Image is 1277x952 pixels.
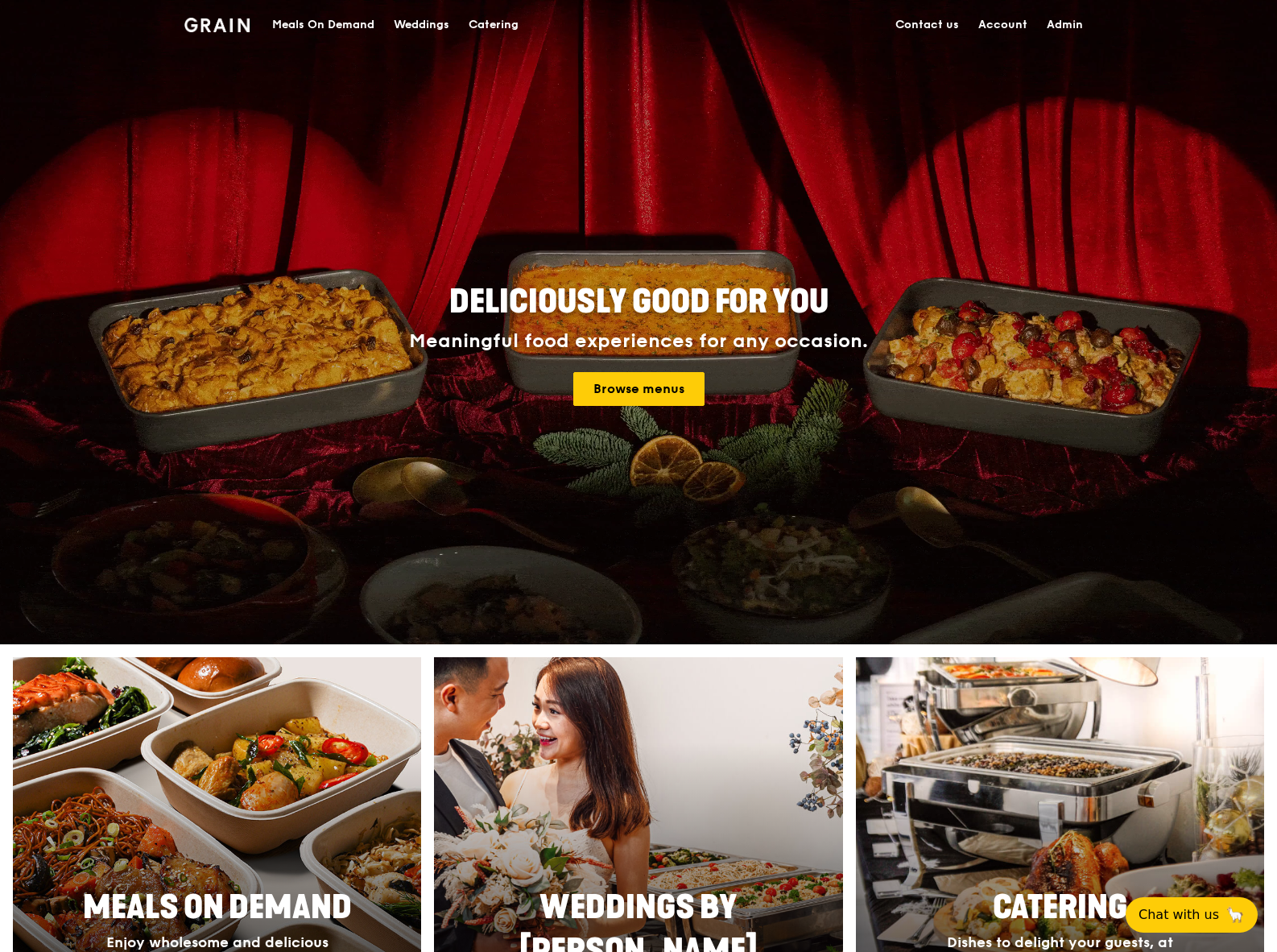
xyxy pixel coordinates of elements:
a: Catering [459,1,528,49]
img: Grain [184,18,250,32]
button: Chat with us🦙 [1126,897,1258,933]
div: Weddings [394,1,449,49]
span: Meals On Demand [83,888,352,927]
a: Contact us [886,1,969,49]
a: Browse menus [573,372,705,406]
div: Meals On Demand [272,1,374,49]
div: Catering [469,1,519,49]
div: Meaningful food experiences for any occasion. [349,330,928,353]
span: Catering [993,888,1127,927]
a: Account [969,1,1037,49]
span: 🦙 [1225,905,1245,925]
a: Admin [1037,1,1093,49]
span: Chat with us [1139,905,1219,925]
span: Deliciously good for you [449,283,829,321]
a: Weddings [384,1,459,49]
